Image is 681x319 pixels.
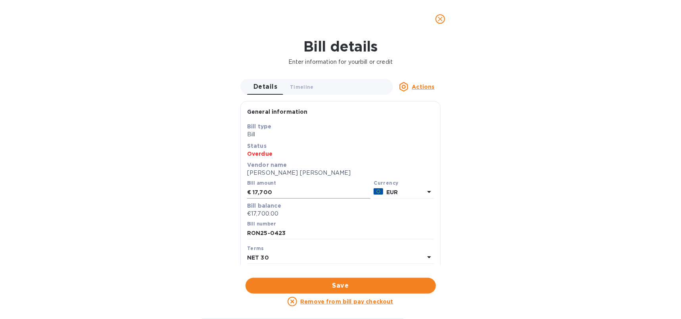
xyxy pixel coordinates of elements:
p: [PERSON_NAME] [PERSON_NAME] [247,169,434,177]
span: Details [253,81,277,92]
input: € Enter bill amount [253,187,370,199]
b: Status [247,143,267,149]
u: Actions [412,84,434,90]
label: Bill amount [247,181,276,186]
b: Bill type [247,123,271,130]
div: € [247,187,253,199]
u: Remove from bill pay checkout [300,298,393,305]
b: Bill balance [247,202,281,209]
b: General information [247,109,308,115]
b: NET 30 [247,254,269,261]
b: EUR [386,189,398,195]
button: Save [246,278,436,294]
span: Save [252,281,430,290]
h1: Bill details [6,38,675,55]
b: Terms [247,245,264,251]
b: Vendor name [247,162,287,168]
p: Enter information for your bill or credit [6,58,675,66]
p: Overdue [247,150,434,158]
button: close [431,10,450,29]
input: Enter bill number [247,227,434,239]
label: Bill number [247,222,276,226]
b: Currency [374,180,398,186]
p: €17,700.00 [247,210,434,218]
p: Bill [247,130,434,139]
span: Timeline [290,83,314,91]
